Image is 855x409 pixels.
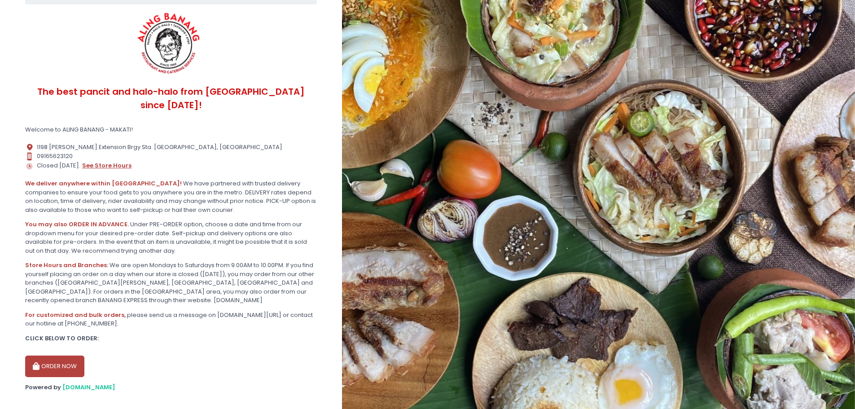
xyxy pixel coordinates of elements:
[25,78,317,119] div: The best pancit and halo-halo from [GEOGRAPHIC_DATA] since [DATE]!
[25,152,317,161] div: 09165623120
[25,311,126,319] b: For customized and bulk orders,
[25,356,84,377] button: ORDER NOW
[25,161,317,171] div: Closed [DATE].
[25,261,108,269] b: Store Hours and Branches:
[25,261,317,305] div: We are open Mondays to Saturdays from 9:00AM to 10:00PM. If you find yourself placing an order on...
[25,334,317,343] div: CLICK BELOW TO ORDER:
[25,220,317,255] div: Under PRE-ORDER option, choose a date and time from our dropdown menu for your desired pre-order ...
[25,143,317,152] div: 1198 [PERSON_NAME] Extension Brgy Sta. [GEOGRAPHIC_DATA], [GEOGRAPHIC_DATA]
[25,179,317,214] div: We have partnered with trusted delivery companies to ensure your food gets to you anywhere you ar...
[82,161,132,171] button: see store hours
[25,179,182,188] b: We deliver anywhere within [GEOGRAPHIC_DATA]!
[25,220,129,229] b: You may also ORDER IN ADVANCE.
[25,125,317,134] div: Welcome to ALING BANANG - MAKATI!
[25,311,317,328] div: please send us a message on [DOMAIN_NAME][URL] or contact our hotline at [PHONE_NUMBER].
[62,383,115,391] a: [DOMAIN_NAME]
[132,10,207,78] img: ALING BANANG
[25,383,317,392] div: Powered by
